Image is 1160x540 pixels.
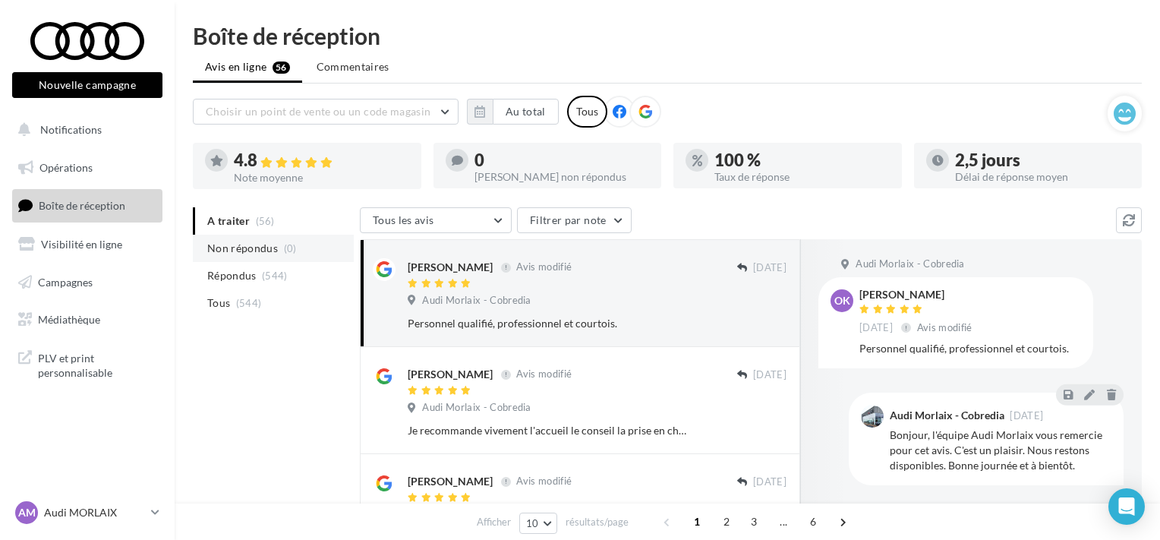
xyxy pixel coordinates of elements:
[714,172,890,182] div: Taux de réponse
[360,207,512,233] button: Tous les avis
[40,123,102,136] span: Notifications
[39,161,93,174] span: Opérations
[234,172,409,183] div: Note moyenne
[474,152,650,169] div: 0
[38,313,100,326] span: Médiathèque
[207,241,278,256] span: Non répondus
[519,513,558,534] button: 10
[408,260,493,275] div: [PERSON_NAME]
[9,152,165,184] a: Opérations
[236,297,262,309] span: (544)
[38,275,93,288] span: Campagnes
[207,295,230,311] span: Tous
[685,510,709,534] span: 1
[38,348,156,381] span: PLV et print personnalisable
[890,410,1004,421] div: Audi Morlaix - Cobredia
[193,99,459,125] button: Choisir un point de vente ou un code magasin
[771,510,796,534] span: ...
[1108,488,1145,525] div: Open Intercom Messenger
[859,321,893,335] span: [DATE]
[516,368,572,381] span: Avis modifié
[856,257,964,271] span: Audi Morlaix - Cobredia
[9,267,165,298] a: Campagnes
[859,341,1081,356] div: Personnel qualifié, professionnel et courtois.
[44,505,145,520] p: Audi MORLAIX
[408,474,493,489] div: [PERSON_NAME]
[317,60,389,73] span: Commentaires
[18,505,36,520] span: AM
[742,510,766,534] span: 3
[477,515,511,529] span: Afficher
[1010,411,1043,421] span: [DATE]
[474,172,650,182] div: [PERSON_NAME] non répondus
[9,229,165,261] a: Visibilité en ligne
[517,207,632,233] button: Filtrer par note
[9,342,165,387] a: PLV et print personnalisable
[567,96,607,128] div: Tous
[714,510,739,534] span: 2
[207,268,257,283] span: Répondus
[422,401,531,415] span: Audi Morlaix - Cobredia
[408,423,688,438] div: Je recommande vivement l'accueil le conseil la prise en charge est exceptionnel
[9,304,165,336] a: Médiathèque
[859,289,976,300] div: [PERSON_NAME]
[714,152,890,169] div: 100 %
[801,510,825,534] span: 6
[234,152,409,169] div: 4.8
[284,242,297,254] span: (0)
[753,261,786,275] span: [DATE]
[917,321,972,333] span: Avis modifié
[373,213,434,226] span: Tous les avis
[408,367,493,382] div: [PERSON_NAME]
[753,368,786,382] span: [DATE]
[12,498,162,527] a: AM Audi MORLAIX
[408,316,688,331] div: Personnel qualifié, professionnel et courtois.
[955,172,1130,182] div: Délai de réponse moyen
[422,294,531,308] span: Audi Morlaix - Cobredia
[955,152,1130,169] div: 2,5 jours
[9,189,165,222] a: Boîte de réception
[526,517,539,529] span: 10
[41,238,122,251] span: Visibilité en ligne
[467,99,559,125] button: Au total
[890,428,1111,473] div: Bonjour, l'équipe Audi Morlaix vous remercie pour cet avis. C'est un plaisir. Nous restons dispon...
[753,475,786,489] span: [DATE]
[262,270,288,282] span: (544)
[39,199,125,212] span: Boîte de réception
[516,475,572,488] span: Avis modifié
[9,114,159,146] button: Notifications
[12,72,162,98] button: Nouvelle campagne
[206,105,430,118] span: Choisir un point de vente ou un code magasin
[516,261,572,273] span: Avis modifié
[566,515,629,529] span: résultats/page
[193,24,1142,47] div: Boîte de réception
[834,293,850,308] span: OK
[493,99,559,125] button: Au total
